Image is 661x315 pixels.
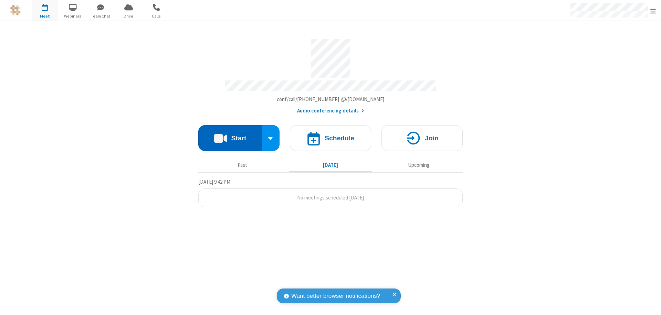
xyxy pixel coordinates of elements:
[88,13,114,19] span: Team Chat
[60,13,86,19] span: Webinars
[289,159,372,172] button: [DATE]
[198,178,230,185] span: [DATE] 9:42 PM
[198,178,463,207] section: Today's Meetings
[297,107,364,115] button: Audio conferencing details
[116,13,141,19] span: Drive
[425,135,439,141] h4: Join
[201,159,284,172] button: Past
[32,13,58,19] span: Meet
[144,13,169,19] span: Calls
[198,34,463,115] section: Account details
[377,159,460,172] button: Upcoming
[277,96,385,104] button: Copy my meeting room linkCopy my meeting room link
[277,96,385,102] span: Copy my meeting room link
[198,125,262,151] button: Start
[381,125,463,151] button: Join
[325,135,354,141] h4: Schedule
[262,125,280,151] div: Start conference options
[10,5,21,15] img: QA Selenium DO NOT DELETE OR CHANGE
[291,292,380,301] span: Want better browser notifications?
[290,125,371,151] button: Schedule
[231,135,246,141] h4: Start
[297,194,364,201] span: No meetings scheduled [DATE]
